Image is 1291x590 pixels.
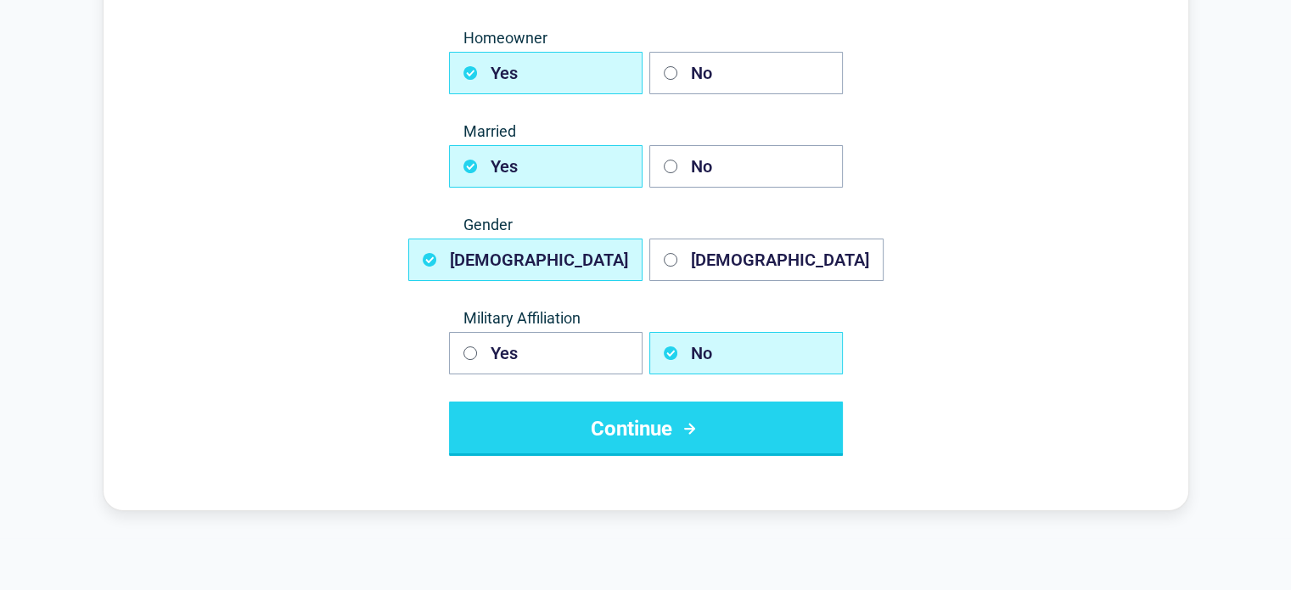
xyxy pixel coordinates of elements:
[449,52,643,94] button: Yes
[449,402,843,456] button: Continue
[449,145,643,188] button: Yes
[649,332,843,374] button: No
[449,308,843,329] span: Military Affiliation
[449,28,843,48] span: Homeowner
[449,121,843,142] span: Married
[649,239,884,281] button: [DEMOGRAPHIC_DATA]
[649,145,843,188] button: No
[449,332,643,374] button: Yes
[408,239,643,281] button: [DEMOGRAPHIC_DATA]
[449,215,843,235] span: Gender
[649,52,843,94] button: No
